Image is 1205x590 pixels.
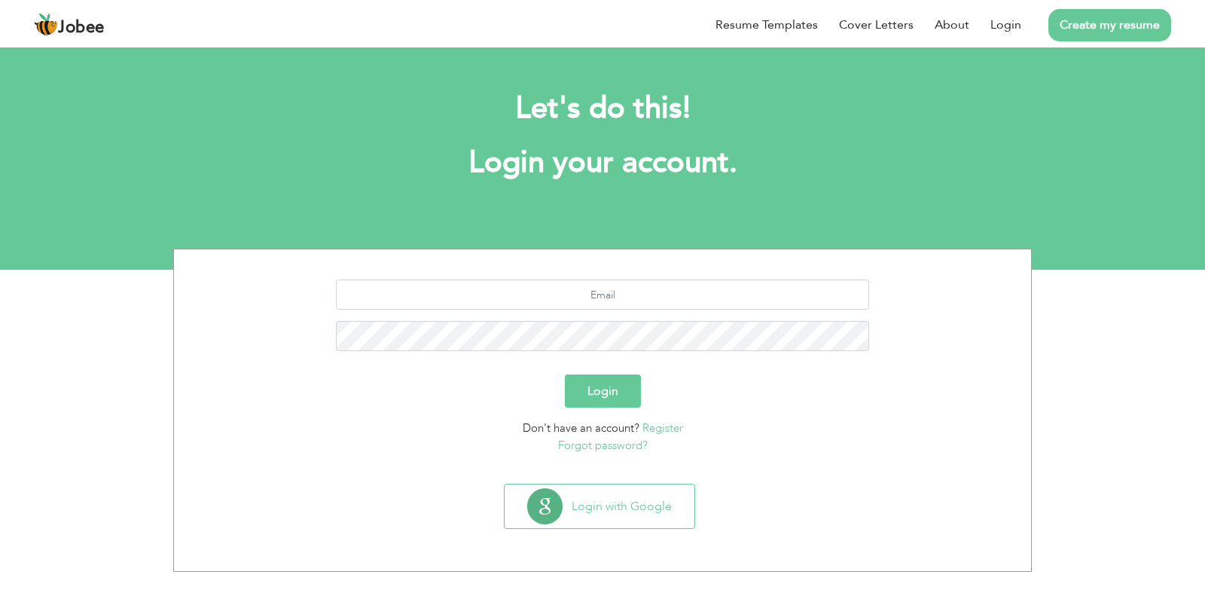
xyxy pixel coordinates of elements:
h1: Login your account. [196,143,1009,182]
span: Jobee [58,20,105,36]
span: Don't have an account? [523,420,639,436]
a: Login [990,16,1021,34]
button: Login [565,374,641,408]
a: Register [642,420,683,436]
input: Email [336,280,870,310]
button: Login with Google [505,485,694,528]
a: Resume Templates [715,16,818,34]
img: jobee.io [34,13,58,37]
h2: Let's do this! [196,89,1009,128]
a: Create my resume [1048,9,1171,41]
a: Forgot password? [558,438,648,453]
a: About [935,16,969,34]
a: Jobee [34,13,105,37]
a: Cover Letters [839,16,914,34]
